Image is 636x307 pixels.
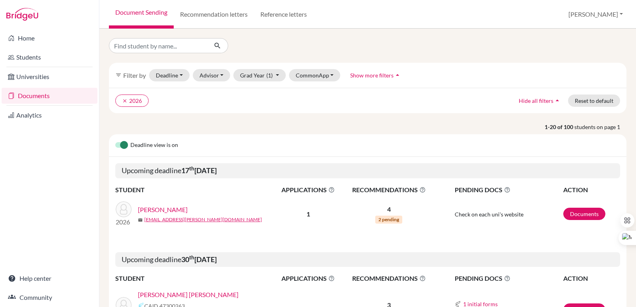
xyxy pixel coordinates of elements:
[2,88,97,104] a: Documents
[512,95,568,107] button: Hide all filtersarrow_drop_up
[343,185,435,195] span: RECOMMENDATIONS
[343,69,408,81] button: Show more filtersarrow_drop_up
[138,205,188,214] a: [PERSON_NAME]
[2,290,97,305] a: Community
[394,71,401,79] i: arrow_drop_up
[115,185,274,195] th: STUDENT
[350,72,394,79] span: Show more filters
[115,163,620,178] h5: Upcoming deadline
[233,69,286,81] button: Grad Year(1)
[2,49,97,65] a: Students
[116,217,132,227] p: 2026
[181,255,217,264] b: 30 [DATE]
[123,71,146,79] span: Filter by
[138,218,143,222] span: mail
[343,205,435,214] p: 4
[2,270,97,286] a: Help center
[574,123,626,131] span: students on page 1
[130,141,178,150] span: Deadline view is on
[2,107,97,123] a: Analytics
[189,254,194,261] sup: th
[275,185,342,195] span: APPLICATIONS
[138,290,238,299] a: [PERSON_NAME] [PERSON_NAME]
[144,216,262,223] a: [EMAIL_ADDRESS][PERSON_NAME][DOMAIN_NAME]
[519,97,553,104] span: Hide all filters
[455,185,562,195] span: PENDING DOCS
[115,273,274,284] th: STUDENT
[568,95,620,107] button: Reset to default
[189,165,194,172] sup: th
[2,30,97,46] a: Home
[115,252,620,267] h5: Upcoming deadline
[553,97,561,104] i: arrow_drop_up
[343,274,435,283] span: RECOMMENDATIONS
[375,216,402,224] span: 2 pending
[275,274,342,283] span: APPLICATIONS
[563,273,620,284] th: ACTION
[455,211,524,218] span: Check on each uni's website
[545,123,574,131] strong: 1-20 of 100
[149,69,190,81] button: Deadline
[306,210,310,218] b: 1
[115,72,122,78] i: filter_list
[116,201,132,217] img: Lin, Krisha
[563,185,620,195] th: ACTION
[455,274,562,283] span: PENDING DOCS
[193,69,231,81] button: Advisor
[109,38,207,53] input: Find student by name...
[289,69,341,81] button: CommonApp
[115,95,149,107] button: clear2026
[6,8,38,21] img: Bridge-U
[565,7,626,22] button: [PERSON_NAME]
[181,166,217,175] b: 17 [DATE]
[122,98,128,104] i: clear
[2,69,97,85] a: Universities
[563,208,605,220] a: Documents
[266,72,273,79] span: (1)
